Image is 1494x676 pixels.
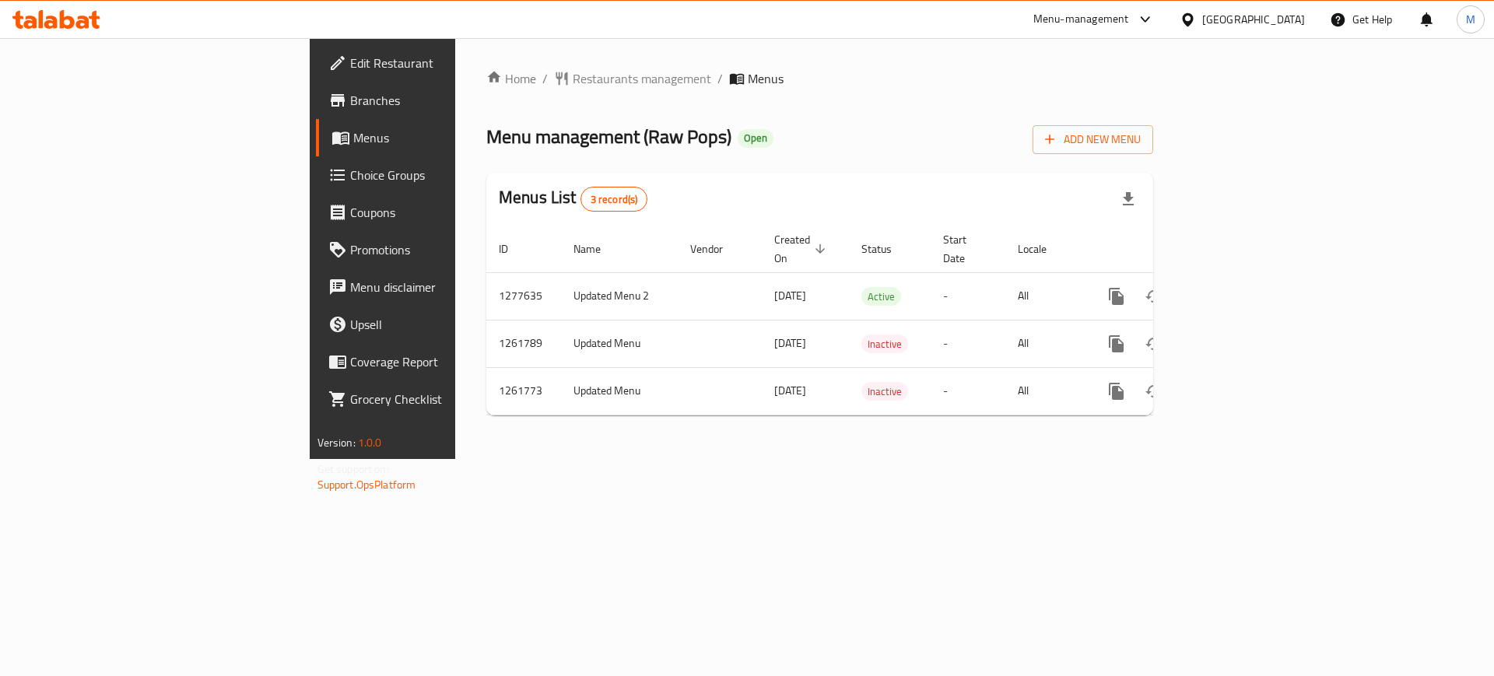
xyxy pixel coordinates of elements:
[1098,278,1135,315] button: more
[1033,10,1129,29] div: Menu-management
[1085,226,1260,273] th: Actions
[931,367,1005,415] td: -
[316,119,559,156] a: Menus
[861,335,908,353] span: Inactive
[1135,278,1173,315] button: Change Status
[317,459,389,479] span: Get support on:
[350,240,547,259] span: Promotions
[1110,180,1147,218] div: Export file
[861,240,912,258] span: Status
[554,69,711,88] a: Restaurants management
[1033,125,1153,154] button: Add New Menu
[774,380,806,401] span: [DATE]
[581,192,647,207] span: 3 record(s)
[316,156,559,194] a: Choice Groups
[486,119,731,154] span: Menu management ( Raw Pops )
[561,320,678,367] td: Updated Menu
[499,240,528,258] span: ID
[861,287,901,306] div: Active
[748,69,784,88] span: Menus
[861,382,908,401] div: Inactive
[350,166,547,184] span: Choice Groups
[350,54,547,72] span: Edit Restaurant
[561,272,678,320] td: Updated Menu 2
[1135,325,1173,363] button: Change Status
[350,390,547,408] span: Grocery Checklist
[317,475,416,495] a: Support.OpsPlatform
[561,367,678,415] td: Updated Menu
[486,226,1260,415] table: enhanced table
[350,203,547,222] span: Coupons
[1098,373,1135,410] button: more
[486,69,1153,88] nav: breadcrumb
[738,129,773,148] div: Open
[774,230,830,268] span: Created On
[931,272,1005,320] td: -
[499,186,647,212] h2: Menus List
[316,343,559,380] a: Coverage Report
[316,82,559,119] a: Branches
[316,380,559,418] a: Grocery Checklist
[1466,11,1475,28] span: M
[573,240,621,258] span: Name
[316,194,559,231] a: Coupons
[350,278,547,296] span: Menu disclaimer
[580,187,648,212] div: Total records count
[316,268,559,306] a: Menu disclaimer
[350,352,547,371] span: Coverage Report
[1045,130,1141,149] span: Add New Menu
[1005,272,1085,320] td: All
[353,128,547,147] span: Menus
[861,383,908,401] span: Inactive
[573,69,711,88] span: Restaurants management
[316,231,559,268] a: Promotions
[1202,11,1305,28] div: [GEOGRAPHIC_DATA]
[738,131,773,145] span: Open
[316,306,559,343] a: Upsell
[861,288,901,306] span: Active
[350,91,547,110] span: Branches
[931,320,1005,367] td: -
[943,230,987,268] span: Start Date
[1018,240,1067,258] span: Locale
[774,285,806,306] span: [DATE]
[774,333,806,353] span: [DATE]
[317,433,356,453] span: Version:
[1005,367,1085,415] td: All
[316,44,559,82] a: Edit Restaurant
[717,69,723,88] li: /
[350,315,547,334] span: Upsell
[1135,373,1173,410] button: Change Status
[358,433,382,453] span: 1.0.0
[1005,320,1085,367] td: All
[690,240,743,258] span: Vendor
[1098,325,1135,363] button: more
